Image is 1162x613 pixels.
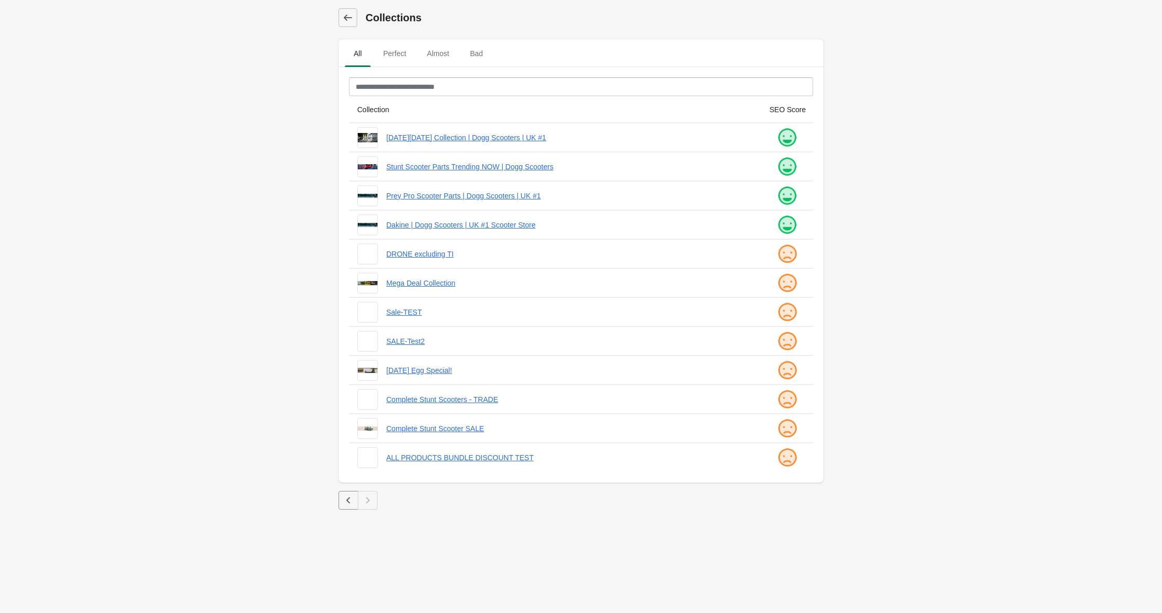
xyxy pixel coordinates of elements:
[386,162,753,172] a: Stunt Scooter Parts Trending NOW | Dogg Scooters
[777,185,798,206] img: happy.png
[777,156,798,177] img: happy.png
[777,447,798,468] img: sad.png
[343,40,373,67] button: All
[418,44,457,63] span: Almost
[386,278,753,288] a: Mega Deal Collection
[777,418,798,439] img: sad.png
[386,394,753,405] a: Complete Stunt Scooters - TRADE
[777,360,798,381] img: sad.png
[777,244,798,264] img: sad.png
[386,132,753,143] a: [DATE][DATE] Collection | Dogg Scooters | UK #1
[416,40,460,67] button: Almost
[761,96,813,123] th: SEO Score
[462,44,491,63] span: Bad
[386,365,753,376] a: [DATE] Egg Special!
[777,273,798,294] img: sad.png
[386,191,753,201] a: Prey Pro Scooter Parts | Dogg Scooters | UK #1
[386,249,753,259] a: DRONE excluding TI
[777,389,798,410] img: sad.png
[366,10,823,25] h1: Collections
[345,44,371,63] span: All
[386,423,753,434] a: Complete Stunt Scooter SALE
[349,96,761,123] th: Collection
[386,220,753,230] a: Dakine | Dogg Scooters | UK #1 Scooter Store
[777,331,798,352] img: sad.png
[460,40,493,67] button: Bad
[777,215,798,235] img: happy.png
[777,127,798,148] img: happy.png
[777,302,798,323] img: sad.png
[373,40,416,67] button: Perfect
[386,452,753,463] a: ALL PRODUCTS BUNDLE DISCOUNT TEST
[386,336,753,347] a: SALE-Test2
[375,44,414,63] span: Perfect
[386,307,753,317] a: Sale-TEST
